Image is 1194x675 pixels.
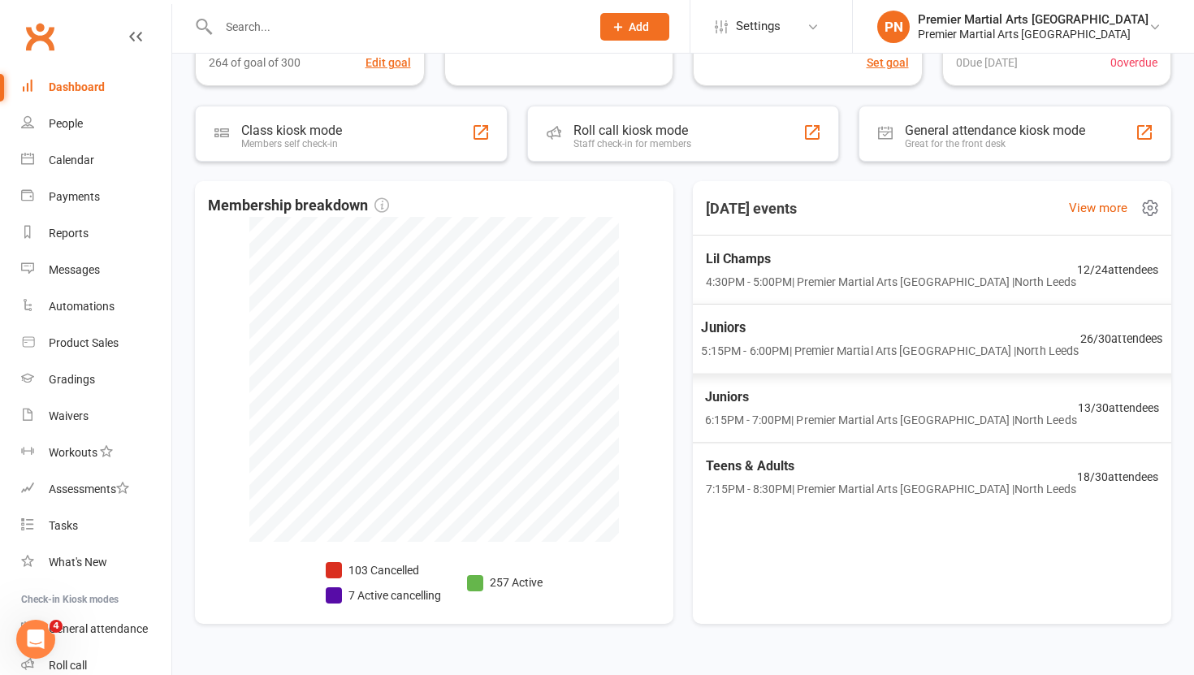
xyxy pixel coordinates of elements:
div: Premier Martial Arts [GEOGRAPHIC_DATA] [918,12,1149,27]
a: What's New [21,544,171,581]
a: Messages [21,252,171,288]
button: Set goal [867,54,909,71]
a: Payments [21,179,171,215]
span: 5:15PM - 6:00PM | Premier Martial Arts [GEOGRAPHIC_DATA] | North Leeds [701,342,1079,361]
a: Product Sales [21,325,171,361]
li: 7 Active cancelling [326,586,441,604]
span: 6:15PM - 7:00PM | Premier Martial Arts [GEOGRAPHIC_DATA] | North Leeds [705,411,1076,429]
a: Calendar [21,142,171,179]
div: General attendance kiosk mode [905,123,1085,138]
span: 0 overdue [1110,54,1157,71]
a: Clubworx [19,16,60,57]
div: Tasks [49,519,78,532]
h3: [DATE] events [693,194,810,223]
div: Product Sales [49,336,119,349]
div: Messages [49,263,100,276]
button: Edit goal [366,54,411,71]
span: 26 / 30 attendees [1080,330,1163,348]
span: Juniors [705,387,1076,408]
span: Settings [736,8,781,45]
input: Search... [214,15,579,38]
button: Add [600,13,669,41]
div: Assessments [49,482,129,495]
a: Reports [21,215,171,252]
a: General attendance kiosk mode [21,611,171,647]
a: Gradings [21,361,171,398]
div: Reports [49,227,89,240]
a: Workouts [21,435,171,471]
div: General attendance [49,622,148,635]
a: View more [1069,198,1127,218]
div: People [49,117,83,130]
span: Membership breakdown [208,194,389,218]
span: Lil Champs [706,249,1076,270]
div: Dashboard [49,80,105,93]
div: Payments [49,190,100,203]
a: Waivers [21,398,171,435]
span: 13 / 30 attendees [1078,399,1159,417]
div: Gradings [49,373,95,386]
li: 103 Cancelled [326,561,441,579]
div: Waivers [49,409,89,422]
div: What's New [49,556,107,569]
div: Workouts [49,446,97,459]
a: Dashboard [21,69,171,106]
span: 18 / 30 attendees [1077,468,1158,486]
li: 257 Active [467,573,543,591]
a: Tasks [21,508,171,544]
span: 12 / 24 attendees [1077,261,1158,279]
div: Members self check-in [241,138,342,149]
div: Automations [49,300,115,313]
span: 0 Due [DATE] [956,54,1018,71]
span: 4:30PM - 5:00PM | Premier Martial Arts [GEOGRAPHIC_DATA] | North Leeds [706,273,1076,291]
div: PN [877,11,910,43]
a: Assessments [21,471,171,508]
a: Automations [21,288,171,325]
div: Great for the front desk [905,138,1085,149]
div: Premier Martial Arts [GEOGRAPHIC_DATA] [918,27,1149,41]
span: Juniors [701,318,1079,339]
span: Teens & Adults [706,456,1076,477]
div: Calendar [49,154,94,167]
div: Roll call [49,659,87,672]
div: Roll call kiosk mode [573,123,691,138]
span: Add [629,20,649,33]
a: People [21,106,171,142]
div: Staff check-in for members [573,138,691,149]
div: Class kiosk mode [241,123,342,138]
iframe: Intercom live chat [16,620,55,659]
span: 264 of goal of 300 [209,54,301,71]
span: 7:15PM - 8:30PM | Premier Martial Arts [GEOGRAPHIC_DATA] | North Leeds [706,480,1076,498]
span: 4 [50,620,63,633]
